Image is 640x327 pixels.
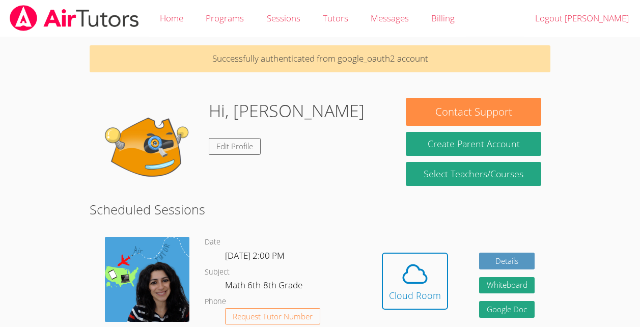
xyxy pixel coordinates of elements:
[406,132,541,156] button: Create Parent Account
[209,138,261,155] a: Edit Profile
[105,237,189,321] img: air%20tutor%20avatar.png
[233,313,313,320] span: Request Tutor Number
[479,277,535,294] button: Whiteboard
[406,162,541,186] a: Select Teachers/Courses
[205,236,220,249] dt: Date
[209,98,365,124] h1: Hi, [PERSON_NAME]
[479,301,535,318] a: Google Doc
[389,288,441,303] div: Cloud Room
[99,98,201,200] img: default.png
[225,250,285,261] span: [DATE] 2:00 PM
[205,266,230,279] dt: Subject
[205,295,226,308] dt: Phone
[225,308,320,325] button: Request Tutor Number
[479,253,535,269] a: Details
[371,12,409,24] span: Messages
[225,278,304,295] dd: Math 6th-8th Grade
[406,98,541,126] button: Contact Support
[90,45,550,72] p: Successfully authenticated from google_oauth2 account
[382,253,448,310] button: Cloud Room
[90,200,550,219] h2: Scheduled Sessions
[9,5,140,31] img: airtutors_banner-c4298cdbf04f3fff15de1276eac7730deb9818008684d7c2e4769d2f7ddbe033.png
